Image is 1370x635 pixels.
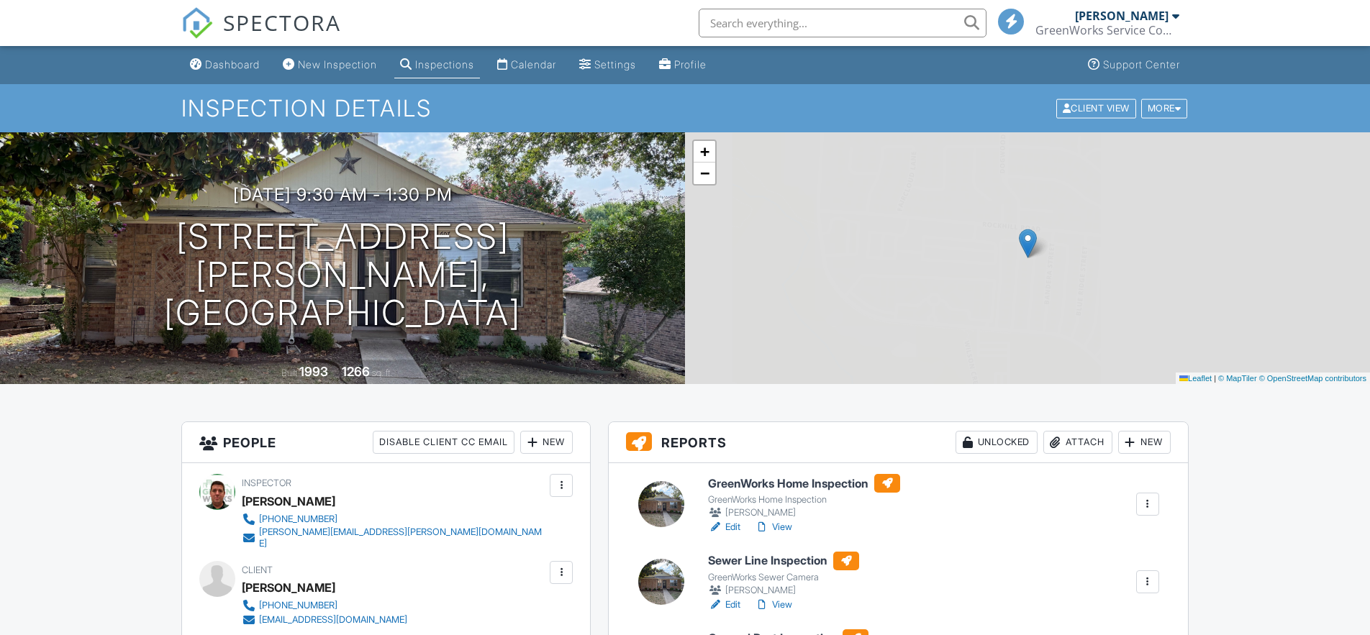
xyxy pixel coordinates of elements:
[242,565,273,575] span: Client
[1214,374,1216,383] span: |
[223,7,341,37] span: SPECTORA
[573,52,642,78] a: Settings
[1218,374,1257,383] a: © MapTiler
[1055,102,1140,113] a: Client View
[181,7,213,39] img: The Best Home Inspection Software - Spectora
[708,520,740,534] a: Edit
[956,431,1038,454] div: Unlocked
[708,583,859,598] div: [PERSON_NAME]
[700,164,709,182] span: −
[259,614,407,626] div: [EMAIL_ADDRESS][DOMAIN_NAME]
[242,512,546,526] a: [PHONE_NUMBER]
[1035,23,1179,37] div: GreenWorks Service Company
[491,52,562,78] a: Calendar
[653,52,712,78] a: Profile
[700,142,709,160] span: +
[1056,99,1136,118] div: Client View
[609,422,1188,463] h3: Reports
[184,52,266,78] a: Dashboard
[674,58,707,70] div: Profile
[181,96,1189,121] h1: Inspection Details
[242,577,335,598] div: [PERSON_NAME]
[755,520,792,534] a: View
[1019,229,1037,258] img: Marker
[708,494,900,506] div: GreenWorks Home Inspection
[708,552,859,570] h6: Sewer Line Inspection
[394,52,480,78] a: Inspections
[520,431,573,454] div: New
[259,526,546,549] div: [PERSON_NAME][EMAIL_ADDRESS][PERSON_NAME][DOMAIN_NAME]
[205,58,260,70] div: Dashboard
[1075,9,1169,23] div: [PERSON_NAME]
[233,185,453,204] h3: [DATE] 9:30 am - 1:30 pm
[242,526,546,549] a: [PERSON_NAME][EMAIL_ADDRESS][PERSON_NAME][DOMAIN_NAME]
[242,613,407,627] a: [EMAIL_ADDRESS][DOMAIN_NAME]
[342,364,370,379] div: 1266
[1103,58,1180,70] div: Support Center
[181,19,341,50] a: SPECTORA
[708,552,859,598] a: Sewer Line Inspection GreenWorks Sewer Camera [PERSON_NAME]
[511,58,556,70] div: Calendar
[242,490,335,512] div: [PERSON_NAME]
[1259,374,1366,383] a: © OpenStreetMap contributors
[415,58,474,70] div: Inspections
[694,141,715,163] a: Zoom in
[1118,431,1171,454] div: New
[1082,52,1186,78] a: Support Center
[694,163,715,184] a: Zoom out
[23,218,662,332] h1: [STREET_ADDRESS] [PERSON_NAME], [GEOGRAPHIC_DATA]
[1179,374,1212,383] a: Leaflet
[1043,431,1112,454] div: Attach
[242,478,291,488] span: Inspector
[699,9,986,37] input: Search everything...
[708,474,900,493] h6: GreenWorks Home Inspection
[708,598,740,612] a: Edit
[1141,99,1188,118] div: More
[708,572,859,583] div: GreenWorks Sewer Camera
[182,422,590,463] h3: People
[373,431,514,454] div: Disable Client CC Email
[259,513,337,525] div: [PHONE_NUMBER]
[281,367,297,378] span: Built
[708,474,900,520] a: GreenWorks Home Inspection GreenWorks Home Inspection [PERSON_NAME]
[242,598,407,613] a: [PHONE_NUMBER]
[594,58,636,70] div: Settings
[708,506,900,520] div: [PERSON_NAME]
[299,364,328,379] div: 1993
[277,52,383,78] a: New Inspection
[372,367,392,378] span: sq. ft.
[755,598,792,612] a: View
[298,58,377,70] div: New Inspection
[259,600,337,611] div: [PHONE_NUMBER]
